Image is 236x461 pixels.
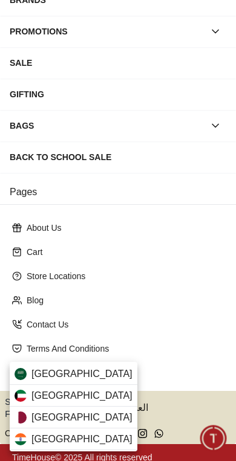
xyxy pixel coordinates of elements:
[31,410,133,425] span: [GEOGRAPHIC_DATA]
[31,388,133,403] span: [GEOGRAPHIC_DATA]
[31,367,133,381] span: [GEOGRAPHIC_DATA]
[31,432,133,446] span: [GEOGRAPHIC_DATA]
[15,390,27,402] img: Kuwait
[15,368,27,380] img: Saudi Arabia
[200,425,227,452] div: Chat Widget
[15,433,27,445] img: India
[15,411,27,424] img: Qatar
